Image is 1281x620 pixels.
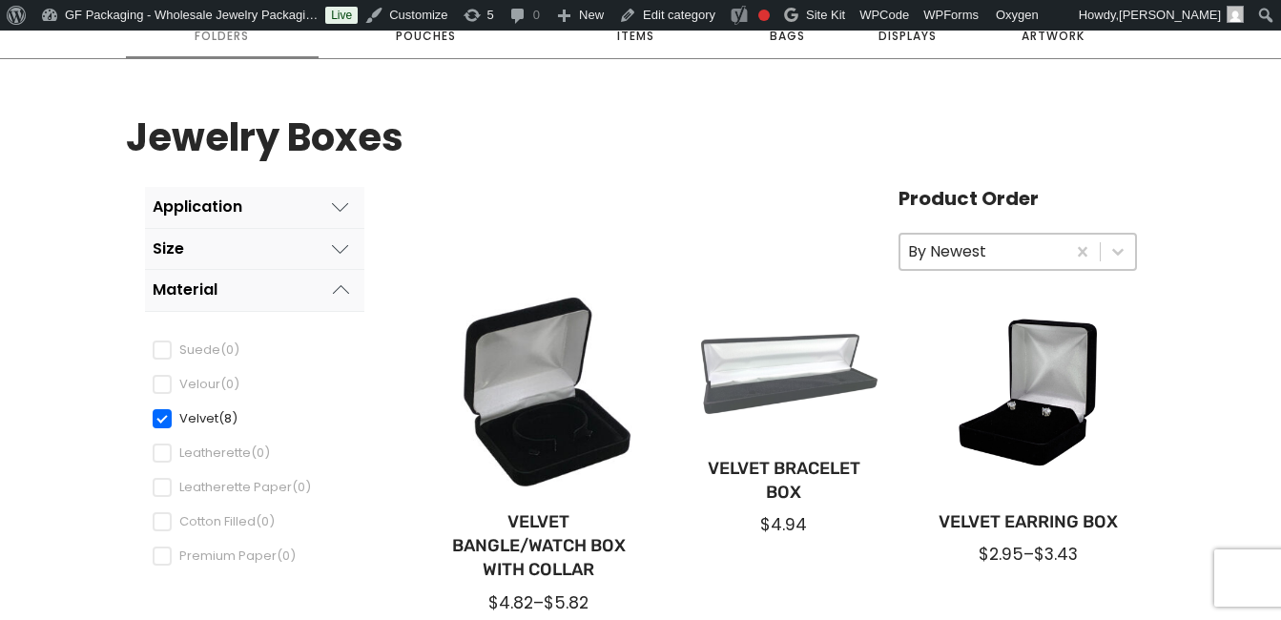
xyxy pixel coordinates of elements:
[1119,8,1221,22] span: [PERSON_NAME]
[153,198,242,216] div: Application
[153,512,311,531] div: Cotton Filled(0)
[447,510,631,583] a: Velvet Bangle/Watch Box with Collar
[153,281,217,299] div: Material
[937,543,1121,566] div: –
[153,240,184,258] div: Size
[153,409,311,428] div: Velvet(8)
[937,510,1121,534] a: Velvet Earring Box
[447,591,631,614] div: –
[145,270,364,311] button: Material
[899,187,1137,210] h4: Product Order
[153,444,311,463] div: Leatherette(0)
[692,457,876,505] a: Velvet Bracelet Box
[153,547,311,566] div: Premium Paper(0)
[544,591,589,614] span: $5.82
[172,409,311,428] span: Velvet
[979,543,1023,566] span: $2.95
[126,107,403,168] h1: Jewelry Boxes
[218,409,238,427] span: (8)
[758,10,770,21] div: Focus keyphrase not set
[1034,543,1078,566] span: $3.43
[145,187,364,228] button: Application
[153,375,311,394] div: Velour(0)
[153,341,311,360] div: Suede(0)
[692,513,876,536] div: $4.94
[1137,17,1146,33] span: 1
[806,8,845,22] span: Site Kit
[1065,235,1100,269] button: Clear
[325,7,358,24] a: Live
[488,591,533,614] span: $4.82
[1101,235,1135,269] button: Toggle List
[153,478,311,497] div: Leatherette Paper(0)
[145,229,364,270] button: Size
